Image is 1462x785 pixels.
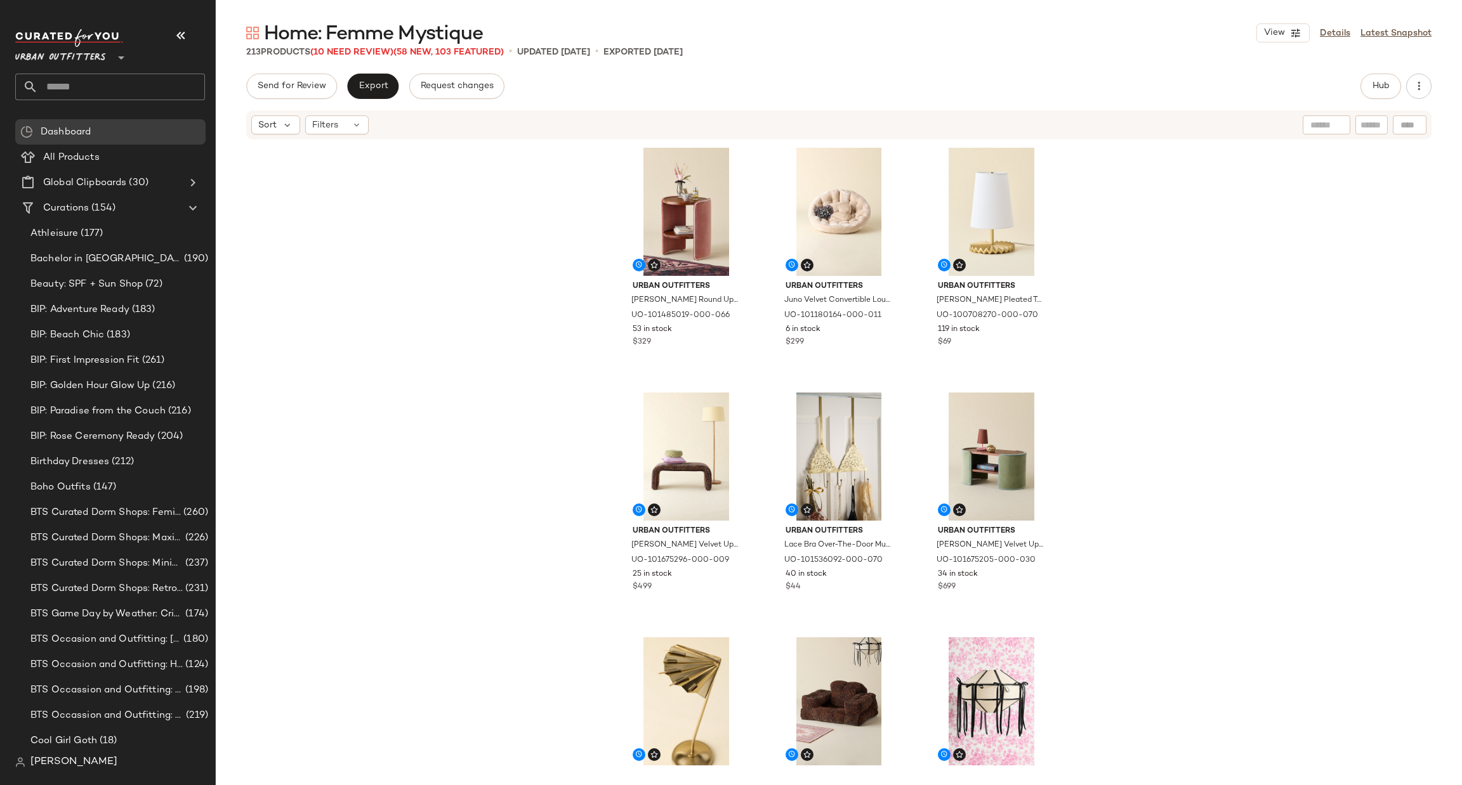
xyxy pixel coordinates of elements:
span: BTS Game Day by Weather: Crisp & Cozy [30,607,183,621]
span: [PERSON_NAME] Round Upholstered Storage Nightstand in Pink Velvet at Urban Outfitters [631,295,739,306]
span: Hub [1372,81,1390,91]
span: $299 [786,337,804,348]
a: Details [1320,27,1350,40]
img: 100708270_070_b [928,148,1055,276]
span: UO-101485019-000-066 [631,310,730,321]
img: 101180164_011_b [775,148,903,276]
span: All Products [43,150,100,165]
span: (72) [143,277,162,292]
span: Filters [312,119,338,132]
span: Urban Outfitters [938,526,1045,537]
span: [PERSON_NAME] [30,755,117,770]
span: Urban Outfitters [633,281,740,292]
span: BTS Occassion and Outfitting: First Day Fits [30,708,183,723]
span: Urban Outfitters [15,43,106,66]
span: BIP: Adventure Ready [30,302,129,317]
span: Curations [43,201,89,216]
span: (261) [140,353,165,368]
span: $69 [938,337,951,348]
span: Urban Outfitters [938,281,1045,292]
span: BTS Occasion and Outfitting: Homecoming Dresses [30,658,183,672]
span: Urban Outfitters [633,526,740,537]
img: 101536092_070_b [775,392,903,521]
span: (204) [155,429,183,444]
span: (174) [183,607,208,621]
span: (154) [89,201,115,216]
span: [PERSON_NAME] Pleated Table Lamp in Ivory and Gold at Urban Outfitters [937,295,1044,306]
div: Products [246,46,504,59]
span: [PERSON_NAME] Velvet Upholstered Bench in Leopard at Urban Outfitters [631,540,739,551]
span: Sort [258,119,277,132]
span: Beauty: SPF + Sun Shop [30,277,143,292]
button: Hub [1360,74,1401,99]
span: BIP: Golden Hour Glow Up [30,379,150,393]
span: (231) [183,581,208,596]
span: Boho Outfits [30,480,91,495]
img: svg%3e [803,261,811,269]
span: (147) [91,480,117,495]
span: Dashboard [41,125,91,139]
span: Birthday Dresses [30,455,109,469]
span: (183) [129,302,155,317]
img: 101257145_070_b [622,637,750,765]
span: UO-100708270-000-070 [937,310,1038,321]
img: svg%3e [956,751,963,758]
span: View [1263,28,1285,38]
span: BTS Curated Dorm Shops: Maximalist [30,531,183,545]
img: 101675205_030_b [928,392,1055,521]
button: Export [347,74,398,99]
span: 119 in stock [938,324,980,335]
span: BTS Occassion and Outfitting: Campus Lounge [30,683,183,697]
span: (30) [126,176,148,190]
a: Latest Snapshot [1360,27,1432,40]
span: (219) [183,708,208,723]
button: Send for Review [246,74,337,99]
img: svg%3e [650,506,658,514]
span: (216) [166,404,191,418]
img: 101485332_009_b [775,637,903,765]
span: Urban Outfitters [786,281,893,292]
span: [PERSON_NAME] Velvet Upholstered Storage Bench in Green at Urban Outfitters [937,540,1044,551]
span: 53 in stock [633,324,672,335]
span: UO-101536092-000-070 [784,555,883,566]
span: BTS Curated Dorm Shops: Retro+ Boho [30,581,183,596]
button: View [1256,23,1310,42]
span: Urban Outfitters [786,526,893,537]
span: 6 in stock [786,324,820,335]
img: 101675296_009_b [622,392,750,521]
span: $329 [633,337,651,348]
span: UO-101675296-000-009 [631,555,729,566]
p: updated [DATE] [517,46,590,59]
span: 40 in stock [786,569,827,580]
span: Global Clipboards [43,176,126,190]
img: svg%3e [20,126,33,138]
img: svg%3e [650,751,658,758]
span: BIP: Beach Chic [30,328,104,342]
img: svg%3e [15,757,25,767]
button: Request changes [409,74,504,99]
span: $499 [633,581,652,593]
img: svg%3e [803,751,811,758]
span: BIP: Paradise from the Couch [30,404,166,418]
span: (190) [181,252,208,266]
span: (212) [109,455,134,469]
span: $44 [786,581,801,593]
span: Juno Velvet Convertible Lounge Chair & Floor Cushion in Tan Velvet at Urban Outfitters [784,295,892,306]
img: 100763523_001_b [928,637,1055,765]
span: (226) [183,531,208,545]
span: Cool Girl Goth [30,734,97,748]
span: $699 [938,581,956,593]
span: BTS Curated Dorm Shops: Feminine [30,505,181,520]
span: (237) [183,556,208,571]
img: cfy_white_logo.C9jOOHJF.svg [15,29,123,47]
span: BIP: First Impression Fit [30,353,140,368]
span: (216) [150,379,175,393]
span: UO-101180164-000-011 [784,310,881,321]
span: Export [358,81,388,91]
span: (124) [183,658,208,672]
span: (18) [97,734,117,748]
span: (177) [78,226,103,241]
span: Lace Bra Over-The-Door Multi-Hook in Brass at Urban Outfitters [784,540,892,551]
span: (180) [181,632,208,647]
span: 213 [246,48,261,57]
